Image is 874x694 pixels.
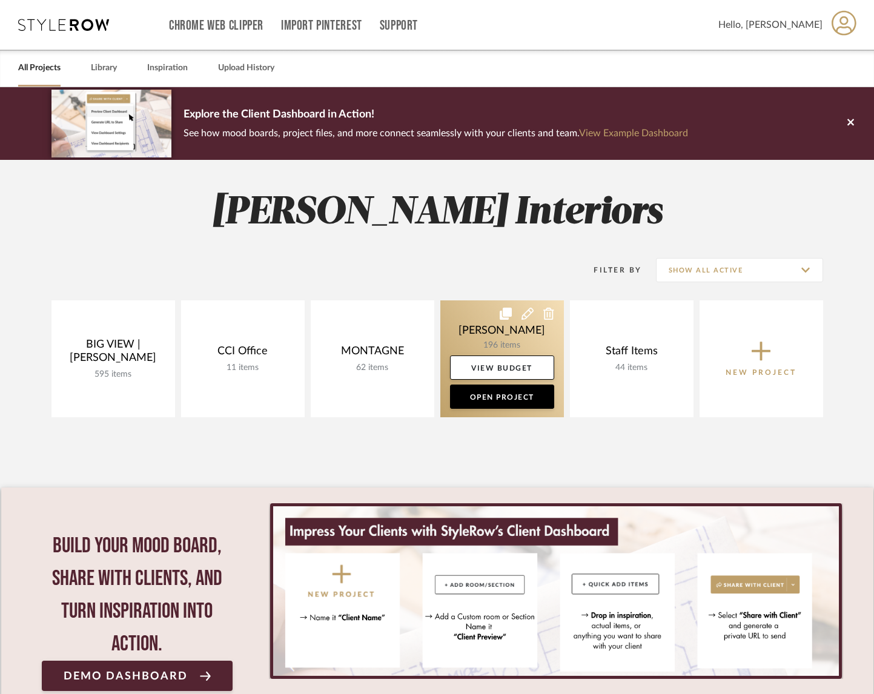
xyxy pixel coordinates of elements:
[380,21,418,31] a: Support
[61,338,165,369] div: BIG VIEW | [PERSON_NAME]
[18,60,61,76] a: All Projects
[281,21,362,31] a: Import Pinterest
[169,21,263,31] a: Chrome Web Clipper
[42,661,233,691] a: Demo Dashboard
[61,369,165,380] div: 595 items
[579,128,688,138] a: View Example Dashboard
[147,60,188,76] a: Inspiration
[91,60,117,76] a: Library
[578,264,642,276] div: Filter By
[580,363,684,373] div: 44 items
[184,125,688,142] p: See how mood boards, project files, and more connect seamlessly with your clients and team.
[718,18,823,32] span: Hello, [PERSON_NAME]
[1,190,873,236] h2: [PERSON_NAME] Interiors
[42,530,233,661] div: Build your mood board, share with clients, and turn inspiration into action.
[269,503,843,679] div: 0
[64,670,188,682] span: Demo Dashboard
[450,385,554,409] a: Open Project
[320,345,425,363] div: MONTAGNE
[184,105,688,125] p: Explore the Client Dashboard in Action!
[320,363,425,373] div: 62 items
[51,90,171,157] img: d5d033c5-7b12-40c2-a960-1ecee1989c38.png
[450,355,554,380] a: View Budget
[580,345,684,363] div: Staff Items
[218,60,274,76] a: Upload History
[273,506,838,676] img: StyleRow_Client_Dashboard_Banner__1_.png
[191,345,295,363] div: CCI Office
[191,363,295,373] div: 11 items
[700,300,823,417] button: New Project
[726,366,796,378] p: New Project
